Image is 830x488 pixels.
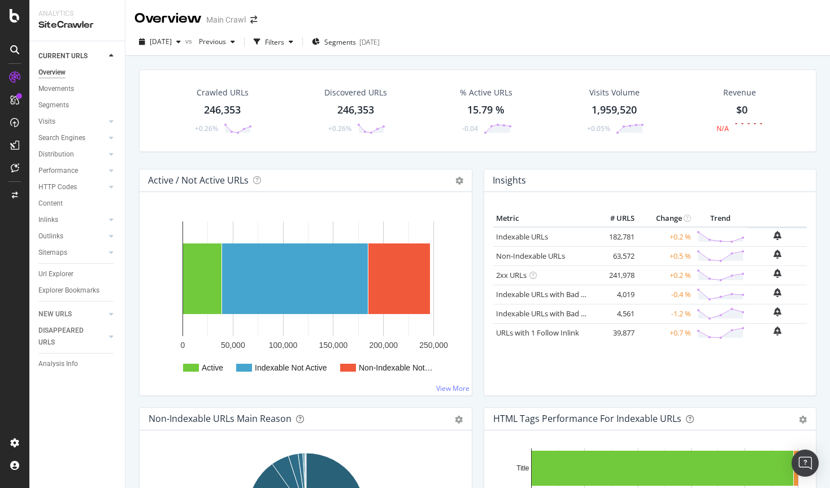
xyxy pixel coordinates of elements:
text: Active [202,363,223,372]
div: bell-plus [773,231,781,240]
a: Indexable URLs with Bad Description [496,308,619,319]
th: # URLS [592,210,637,227]
td: +0.2 % [637,265,694,285]
div: [DATE] [359,37,380,47]
div: N/A [716,124,729,133]
button: Previous [194,33,240,51]
td: -0.4 % [637,285,694,304]
a: CURRENT URLS [38,50,106,62]
td: +0.2 % [637,227,694,247]
div: Open Intercom Messenger [792,450,819,477]
a: Url Explorer [38,268,117,280]
div: arrow-right-arrow-left [250,16,257,24]
a: DISAPPEARED URLS [38,325,106,348]
div: Content [38,198,63,210]
a: NEW URLS [38,308,106,320]
div: Overview [38,67,66,79]
div: Visits [38,116,55,128]
a: View More [436,384,470,393]
i: Options [455,177,463,185]
td: 241,978 [592,265,637,285]
div: Segments [38,99,69,111]
a: HTTP Codes [38,181,106,193]
div: Filters [265,37,284,47]
span: Segments [324,37,356,47]
text: 0 [181,341,185,350]
div: Distribution [38,149,74,160]
a: 2xx URLs [496,270,527,280]
button: Filters [249,33,298,51]
span: $0 [736,103,748,116]
div: HTML Tags Performance for Indexable URLs [493,413,681,424]
text: 200,000 [369,341,398,350]
div: 246,353 [204,103,241,117]
text: 150,000 [319,341,348,350]
span: vs [185,36,194,46]
text: Title [516,464,529,472]
div: +0.05% [587,124,610,133]
td: +0.7 % [637,323,694,342]
a: Movements [38,83,117,95]
div: Search Engines [38,132,85,144]
a: Search Engines [38,132,106,144]
div: SiteCrawler [38,19,116,32]
div: HTTP Codes [38,181,77,193]
span: 2025 Oct. 15th [150,37,172,46]
a: Indexable URLs [496,232,548,242]
a: Performance [38,165,106,177]
a: Outlinks [38,230,106,242]
th: Change [637,210,694,227]
div: bell-plus [773,326,781,335]
div: Performance [38,165,78,177]
div: Main Crawl [206,14,246,25]
h4: Active / Not Active URLs [148,173,249,188]
a: Explorer Bookmarks [38,285,117,297]
div: -0.04 [462,124,478,133]
div: Crawled URLs [197,87,249,98]
div: bell-plus [773,288,781,297]
button: [DATE] [134,33,185,51]
div: Overview [134,9,202,28]
a: Non-Indexable URLs [496,251,565,261]
div: 1,959,520 [592,103,637,117]
th: Metric [493,210,592,227]
text: 250,000 [419,341,448,350]
div: CURRENT URLS [38,50,88,62]
th: Trend [694,210,748,227]
button: Segments[DATE] [307,33,384,51]
div: bell-plus [773,269,781,278]
div: Visits Volume [589,87,640,98]
span: Revenue [723,87,756,98]
h4: Insights [493,173,526,188]
a: Indexable URLs with Bad H1 [496,289,590,299]
div: % Active URLs [460,87,512,98]
a: Sitemaps [38,247,106,259]
svg: A chart. [149,210,463,386]
text: Non-Indexable Not… [359,363,433,372]
div: 246,353 [337,103,374,117]
td: 4,561 [592,304,637,323]
td: +0.5 % [637,246,694,265]
text: 100,000 [269,341,298,350]
td: -1.2 % [637,304,694,323]
a: Inlinks [38,214,106,226]
div: bell-plus [773,250,781,259]
div: Non-Indexable URLs Main Reason [149,413,292,424]
td: 182,781 [592,227,637,247]
div: NEW URLS [38,308,72,320]
div: 15.79 % [467,103,505,117]
div: Discovered URLs [324,87,387,98]
a: Content [38,198,117,210]
div: +0.26% [195,124,218,133]
td: 39,877 [592,323,637,342]
a: Visits [38,116,106,128]
div: gear [799,416,807,424]
div: Movements [38,83,74,95]
div: bell-plus [773,307,781,316]
span: Previous [194,37,226,46]
div: Sitemaps [38,247,67,259]
a: Segments [38,99,117,111]
div: Explorer Bookmarks [38,285,99,297]
text: 50,000 [221,341,245,350]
